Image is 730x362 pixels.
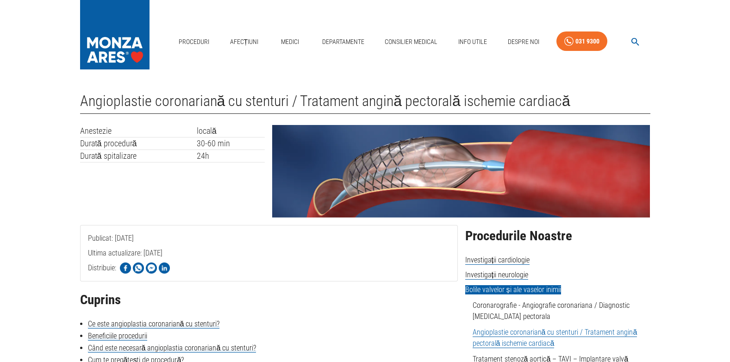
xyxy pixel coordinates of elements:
[575,36,599,47] div: 031 9300
[556,31,607,51] a: 031 9300
[146,262,157,274] img: Share on Facebook Messenger
[80,125,197,137] td: Anestezie
[120,262,131,274] img: Share on Facebook
[473,301,630,321] a: Coronarografie - Angiografie coronariana / Diagnostic [MEDICAL_DATA] pectorala
[473,328,637,348] a: Angioplastie coronariană cu stenturi / Tratament angină pectorală ischemie cardiacă
[175,32,213,51] a: Proceduri
[80,93,650,114] h1: Angioplastie coronariană cu stenturi / Tratament angină pectorală ischemie cardiacă
[455,32,491,51] a: Info Utile
[465,270,528,280] span: Investigații neurologie
[465,256,530,265] span: Investigații cardiologie
[226,32,262,51] a: Afecțiuni
[133,262,144,274] img: Share on WhatsApp
[275,32,305,51] a: Medici
[465,285,561,294] span: Bolile valvelor și ale vaselor inimii
[197,150,265,162] td: 24h
[88,319,220,329] a: Ce este angioplastia coronariană cu stenturi?
[80,137,197,150] td: Durată procedură
[88,331,147,341] a: Beneficiile procedurii
[80,150,197,162] td: Durată spitalizare
[159,262,170,274] img: Share on LinkedIn
[272,125,650,218] img: Angioplastie coronariana cu implant de stenturi | MONZA ARES
[88,262,116,274] p: Distribuie:
[465,229,650,243] h2: Procedurile Noastre
[88,234,134,280] span: Publicat: [DATE]
[381,32,441,51] a: Consilier Medical
[504,32,543,51] a: Despre Noi
[88,249,162,294] span: Ultima actualizare: [DATE]
[318,32,368,51] a: Departamente
[197,125,265,137] td: locală
[197,137,265,150] td: 30-60 min
[80,293,458,307] h2: Cuprins
[88,343,256,353] a: Când este necesară angioplastia coronariană cu stenturi?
